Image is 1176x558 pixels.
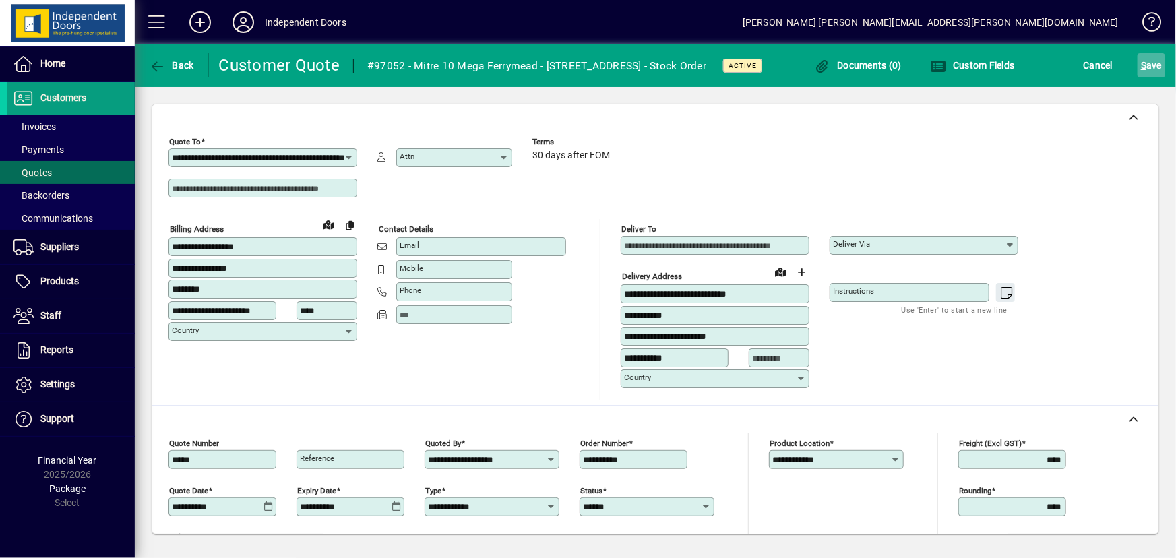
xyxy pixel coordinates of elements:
[580,438,629,447] mat-label: Order number
[959,485,991,495] mat-label: Rounding
[13,144,64,155] span: Payments
[729,61,757,70] span: Active
[1080,53,1117,77] button: Cancel
[400,286,421,295] mat-label: Phone
[7,402,135,436] a: Support
[13,121,56,132] span: Invoices
[770,261,791,282] a: View on map
[179,10,222,34] button: Add
[40,310,61,321] span: Staff
[959,438,1022,447] mat-label: Freight (excl GST)
[1141,60,1146,71] span: S
[7,230,135,264] a: Suppliers
[532,137,613,146] span: Terms
[814,60,902,71] span: Documents (0)
[811,53,905,77] button: Documents (0)
[169,438,219,447] mat-label: Quote number
[770,438,830,447] mat-label: Product location
[7,138,135,161] a: Payments
[172,325,199,335] mat-label: Country
[265,11,346,33] div: Independent Doors
[1132,3,1159,46] a: Knowledge Base
[222,10,265,34] button: Profile
[927,53,1018,77] button: Custom Fields
[902,302,1008,317] mat-hint: Use 'Enter' to start a new line
[7,207,135,230] a: Communications
[425,438,461,447] mat-label: Quoted by
[146,53,197,77] button: Back
[930,60,1015,71] span: Custom Fields
[400,263,423,273] mat-label: Mobile
[532,150,610,161] span: 30 days after EOM
[40,92,86,103] span: Customers
[13,167,52,178] span: Quotes
[300,454,334,463] mat-label: Reference
[219,55,340,76] div: Customer Quote
[40,379,75,390] span: Settings
[1084,55,1113,76] span: Cancel
[40,58,65,69] span: Home
[38,455,97,466] span: Financial Year
[7,334,135,367] a: Reports
[580,485,602,495] mat-label: Status
[7,299,135,333] a: Staff
[339,214,361,236] button: Copy to Delivery address
[7,115,135,138] a: Invoices
[169,532,185,542] mat-label: Title
[791,261,813,283] button: Choose address
[169,137,201,146] mat-label: Quote To
[400,241,419,250] mat-label: Email
[40,413,74,424] span: Support
[425,485,441,495] mat-label: Type
[40,276,79,286] span: Products
[7,368,135,402] a: Settings
[367,55,706,77] div: #97052 - Mitre 10 Mega Ferrymead - [STREET_ADDRESS] - Stock Order
[833,286,874,296] mat-label: Instructions
[317,214,339,235] a: View on map
[169,485,208,495] mat-label: Quote date
[833,239,870,249] mat-label: Deliver via
[40,241,79,252] span: Suppliers
[13,213,93,224] span: Communications
[400,152,414,161] mat-label: Attn
[49,483,86,494] span: Package
[297,485,336,495] mat-label: Expiry date
[1138,53,1165,77] button: Save
[743,11,1119,33] div: [PERSON_NAME] [PERSON_NAME][EMAIL_ADDRESS][PERSON_NAME][DOMAIN_NAME]
[624,373,651,382] mat-label: Country
[621,224,656,234] mat-label: Deliver To
[149,60,194,71] span: Back
[7,161,135,184] a: Quotes
[7,265,135,299] a: Products
[1141,55,1162,76] span: ave
[13,190,69,201] span: Backorders
[7,184,135,207] a: Backorders
[7,47,135,81] a: Home
[135,53,209,77] app-page-header-button: Back
[40,344,73,355] span: Reports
